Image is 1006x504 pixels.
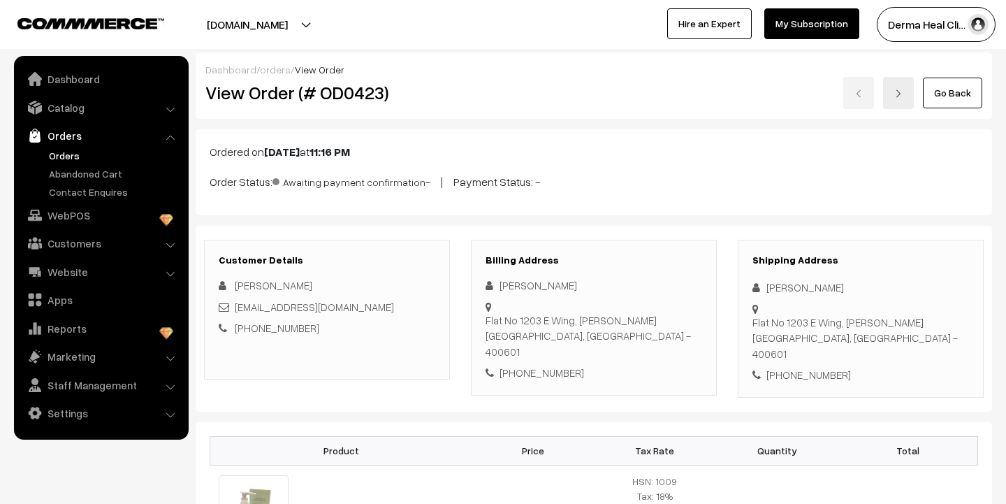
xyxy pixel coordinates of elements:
a: Marketing [17,344,184,369]
a: [PHONE_NUMBER] [235,322,319,334]
button: [DOMAIN_NAME] [158,7,337,42]
a: My Subscription [764,8,859,39]
div: [PERSON_NAME] [752,280,969,296]
th: Product [210,436,472,465]
a: Dashboard [17,66,184,92]
a: Staff Management [17,373,184,398]
h3: Billing Address [486,254,702,266]
a: orders [260,64,291,75]
a: [EMAIL_ADDRESS][DOMAIN_NAME] [235,301,394,313]
button: Derma Heal Cli… [877,7,996,42]
div: Flat No 1203 E Wing, [PERSON_NAME] [GEOGRAPHIC_DATA], [GEOGRAPHIC_DATA] - 400601 [486,312,702,360]
th: Price [472,436,594,465]
img: COMMMERCE [17,18,164,29]
div: Flat No 1203 E Wing, [PERSON_NAME] [GEOGRAPHIC_DATA], [GEOGRAPHIC_DATA] - 400601 [752,315,969,362]
a: Apps [17,287,184,312]
span: [PERSON_NAME] [235,279,312,291]
a: Orders [17,123,184,148]
a: Reports [17,316,184,341]
th: Tax Rate [594,436,716,465]
th: Quantity [716,436,838,465]
h2: View Order (# OD0423) [205,82,451,103]
a: Contact Enquires [45,185,184,199]
th: Total [838,436,978,465]
a: Settings [17,401,184,426]
h3: Shipping Address [752,254,969,266]
a: Orders [45,148,184,163]
p: Order Status: - | Payment Status: - [210,171,978,190]
b: 11:16 PM [309,145,350,159]
b: [DATE] [264,145,300,159]
a: Go Back [923,78,982,108]
a: Dashboard [205,64,256,75]
span: View Order [295,64,344,75]
h3: Customer Details [219,254,435,266]
a: WebPOS [17,203,184,228]
a: Website [17,259,184,285]
img: user [968,14,989,35]
div: [PHONE_NUMBER] [486,365,702,381]
a: COMMMERCE [17,14,140,31]
img: right-arrow.png [894,89,903,98]
div: [PHONE_NUMBER] [752,367,969,383]
a: Hire an Expert [667,8,752,39]
span: Awaiting payment confirmation [272,171,425,189]
div: / / [205,62,982,77]
a: Catalog [17,95,184,120]
a: Abandoned Cart [45,166,184,181]
p: Ordered on at [210,143,978,160]
a: Customers [17,231,184,256]
div: [PERSON_NAME] [486,278,702,294]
